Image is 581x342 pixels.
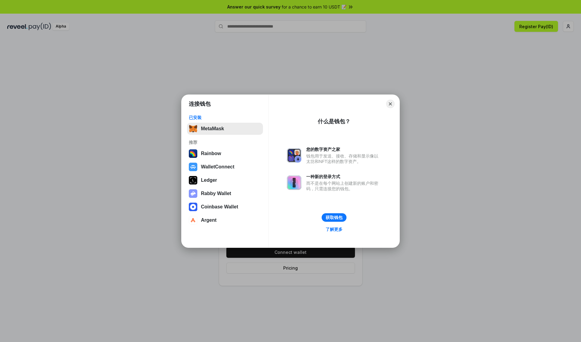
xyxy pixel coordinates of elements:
[322,225,346,233] a: 了解更多
[201,191,231,196] div: Rabby Wallet
[189,149,197,158] img: svg+xml,%3Csvg%20width%3D%22120%22%20height%3D%22120%22%20viewBox%3D%220%200%20120%20120%22%20fil...
[318,118,350,125] div: 什么是钱包？
[287,175,301,190] img: svg+xml,%3Csvg%20xmlns%3D%22http%3A%2F%2Fwww.w3.org%2F2000%2Fsvg%22%20fill%3D%22none%22%20viewBox...
[187,214,263,226] button: Argent
[201,151,221,156] div: Rainbow
[189,203,197,211] img: svg+xml,%3Csvg%20width%3D%2228%22%20height%3D%2228%22%20viewBox%3D%220%200%2028%2028%22%20fill%3D...
[201,126,224,131] div: MetaMask
[189,189,197,198] img: svg+xml,%3Csvg%20xmlns%3D%22http%3A%2F%2Fwww.w3.org%2F2000%2Fsvg%22%20fill%3D%22none%22%20viewBox...
[187,123,263,135] button: MetaMask
[306,174,381,179] div: 一种新的登录方式
[189,125,197,133] img: svg+xml,%3Csvg%20fill%3D%22none%22%20height%3D%2233%22%20viewBox%3D%220%200%2035%2033%22%20width%...
[386,100,395,108] button: Close
[189,140,261,145] div: 推荐
[287,148,301,163] img: svg+xml,%3Csvg%20xmlns%3D%22http%3A%2F%2Fwww.w3.org%2F2000%2Fsvg%22%20fill%3D%22none%22%20viewBox...
[306,147,381,152] div: 您的数字资产之家
[326,227,343,232] div: 了解更多
[189,115,261,120] div: 已安装
[187,188,263,200] button: Rabby Wallet
[306,181,381,191] div: 而不是在每个网站上创建新的账户和密码，只需连接您的钱包。
[201,164,235,170] div: WalletConnect
[306,153,381,164] div: 钱包用于发送、接收、存储和显示像以太坊和NFT这样的数字资产。
[189,100,211,108] h1: 连接钱包
[187,161,263,173] button: WalletConnect
[189,216,197,224] img: svg+xml,%3Csvg%20width%3D%2228%22%20height%3D%2228%22%20viewBox%3D%220%200%2028%2028%22%20fill%3D...
[201,217,217,223] div: Argent
[189,163,197,171] img: svg+xml,%3Csvg%20width%3D%2228%22%20height%3D%2228%22%20viewBox%3D%220%200%2028%2028%22%20fill%3D...
[326,215,343,220] div: 获取钱包
[187,201,263,213] button: Coinbase Wallet
[189,176,197,184] img: svg+xml,%3Csvg%20xmlns%3D%22http%3A%2F%2Fwww.w3.org%2F2000%2Fsvg%22%20width%3D%2228%22%20height%3...
[187,174,263,186] button: Ledger
[322,213,346,222] button: 获取钱包
[201,204,238,210] div: Coinbase Wallet
[187,148,263,160] button: Rainbow
[201,178,217,183] div: Ledger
